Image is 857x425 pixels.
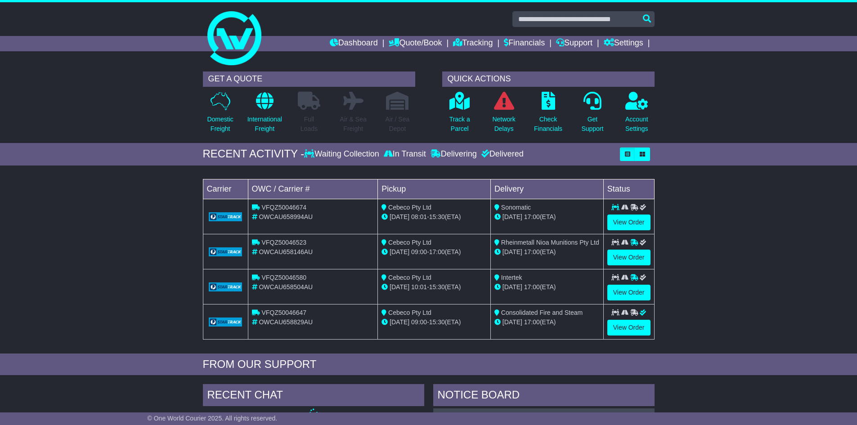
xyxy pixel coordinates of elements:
[428,149,479,159] div: Delivering
[381,282,487,292] div: - (ETA)
[298,115,320,134] p: Full Loads
[148,415,278,422] span: © One World Courier 2025. All rights reserved.
[388,204,431,211] span: Cebeco Pty Ltd
[429,213,445,220] span: 15:30
[381,247,487,257] div: - (ETA)
[378,179,491,199] td: Pickup
[411,248,427,255] span: 09:00
[429,283,445,291] span: 15:30
[389,36,442,51] a: Quote/Book
[386,115,410,134] p: Air / Sea Depot
[504,36,545,51] a: Financials
[429,248,445,255] span: 17:00
[501,274,522,281] span: Intertek
[524,283,540,291] span: 17:00
[381,212,487,222] div: - (ETA)
[442,72,655,87] div: QUICK ACTIONS
[625,91,649,139] a: AccountSettings
[503,318,522,326] span: [DATE]
[248,179,378,199] td: OWC / Carrier #
[203,179,248,199] td: Carrier
[492,91,516,139] a: NetworkDelays
[556,36,592,51] a: Support
[603,179,654,199] td: Status
[390,213,409,220] span: [DATE]
[534,91,563,139] a: CheckFinancials
[207,115,233,134] p: Domestic Freight
[304,149,381,159] div: Waiting Collection
[209,282,242,291] img: GetCarrierServiceLogo
[259,318,313,326] span: OWCAU658829AU
[381,318,487,327] div: - (ETA)
[388,274,431,281] span: Cebeco Pty Ltd
[261,274,306,281] span: VFQZ50046580
[503,283,522,291] span: [DATE]
[203,72,415,87] div: GET A QUOTE
[625,115,648,134] p: Account Settings
[501,204,531,211] span: Sonomatic
[206,91,233,139] a: DomesticFreight
[581,91,604,139] a: GetSupport
[581,115,603,134] p: Get Support
[203,358,655,371] div: FROM OUR SUPPORT
[209,247,242,256] img: GetCarrierServiceLogo
[411,213,427,220] span: 08:01
[494,212,600,222] div: (ETA)
[390,248,409,255] span: [DATE]
[449,91,471,139] a: Track aParcel
[247,115,282,134] p: International Freight
[340,115,367,134] p: Air & Sea Freight
[388,309,431,316] span: Cebeco Pty Ltd
[494,247,600,257] div: (ETA)
[209,318,242,327] img: GetCarrierServiceLogo
[209,212,242,221] img: GetCarrierServiceLogo
[259,213,313,220] span: OWCAU658994AU
[411,283,427,291] span: 10:01
[388,239,431,246] span: Cebeco Pty Ltd
[607,285,651,300] a: View Order
[261,309,306,316] span: VFQZ50046647
[524,248,540,255] span: 17:00
[203,148,305,161] div: RECENT ACTIVITY -
[524,318,540,326] span: 17:00
[492,115,515,134] p: Network Delays
[503,213,522,220] span: [DATE]
[381,149,428,159] div: In Transit
[449,115,470,134] p: Track a Parcel
[390,318,409,326] span: [DATE]
[503,248,522,255] span: [DATE]
[330,36,378,51] a: Dashboard
[247,91,283,139] a: InternationalFreight
[501,239,599,246] span: Rheinmetall Nioa Munitions Pty Ltd
[259,283,313,291] span: OWCAU658504AU
[261,204,306,211] span: VFQZ50046674
[490,179,603,199] td: Delivery
[429,318,445,326] span: 15:30
[203,384,424,408] div: RECENT CHAT
[453,36,493,51] a: Tracking
[259,248,313,255] span: OWCAU658146AU
[607,215,651,230] a: View Order
[604,36,643,51] a: Settings
[501,309,583,316] span: Consolidated Fire and Steam
[479,149,524,159] div: Delivered
[411,318,427,326] span: 09:00
[390,283,409,291] span: [DATE]
[494,282,600,292] div: (ETA)
[261,239,306,246] span: VFQZ50046523
[494,318,600,327] div: (ETA)
[433,384,655,408] div: NOTICE BOARD
[607,250,651,265] a: View Order
[607,320,651,336] a: View Order
[524,213,540,220] span: 17:00
[534,115,562,134] p: Check Financials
